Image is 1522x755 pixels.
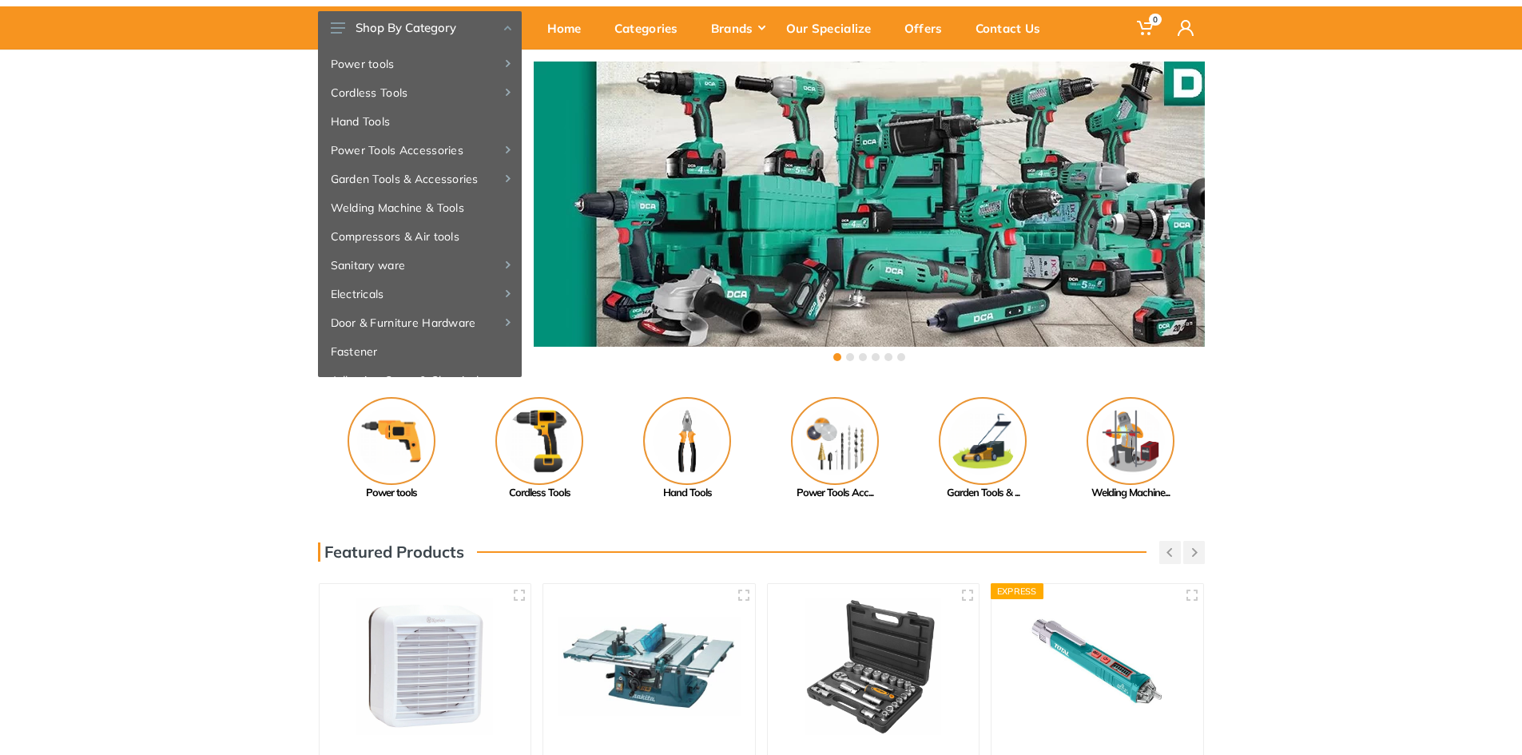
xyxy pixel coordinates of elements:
img: Royal Tools - Table Saw -255mm (10 [558,598,741,735]
img: Royal - Cordless Tools [495,397,583,485]
div: Power Tools Acc... [761,485,909,501]
div: Contact Us [964,11,1063,45]
a: Compressors & Air tools [318,222,522,251]
img: Royal - Power Tools Accessories [791,397,879,485]
img: Royal - Garden Tools & Accessories [939,397,1027,485]
a: Electricals [318,280,522,308]
a: Door & Furniture Hardware [318,308,522,337]
a: Power tools [318,50,522,78]
a: Garden Tools & ... [909,397,1057,501]
img: Royal Tools - Fan 6 inch axial extractor [334,598,517,735]
a: Contact Us [964,6,1063,50]
a: Cordless Tools [466,397,614,501]
div: Brands [700,11,775,45]
div: Our Specialize [775,11,893,45]
h3: Featured Products [318,542,464,562]
div: Garden Tools & ... [909,485,1057,501]
a: Hand Tools [318,107,522,136]
img: Royal - Power tools [348,397,435,485]
a: Garden Tools & Accessories [318,165,522,193]
a: Adhesive, Spray & Chemical [318,366,522,395]
img: Royal - Hand Tools [643,397,731,485]
div: Home [536,11,603,45]
img: Royal Tools - 22PCS 1/2 [782,598,965,735]
div: Offers [893,11,964,45]
div: Hand Tools [614,485,761,501]
a: Hand Tools [614,397,761,501]
a: Welding Machine & Tools [318,193,522,222]
div: Express [991,583,1043,599]
a: Power tools [318,397,466,501]
a: Our Specialize [775,6,893,50]
a: Home [536,6,603,50]
div: Cordless Tools [466,485,614,501]
a: Welding Machine... [1057,397,1205,501]
span: 0 [1149,14,1162,26]
a: Offers [893,6,964,50]
a: Power Tools Acc... [761,397,909,501]
button: Shop By Category [318,11,522,45]
a: Cordless Tools [318,78,522,107]
a: Fastener [318,337,522,366]
div: Categories [603,11,700,45]
a: Categories [603,6,700,50]
div: Power tools [318,485,466,501]
a: Power Tools Accessories [318,136,522,165]
div: Welding Machine... [1057,485,1205,501]
a: Sanitary ware [318,251,522,280]
img: Royal - Welding Machine & Tools [1087,397,1174,485]
img: Royal Tools - AC Voltage Detector 12V [1006,598,1189,735]
a: 0 [1126,6,1166,50]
